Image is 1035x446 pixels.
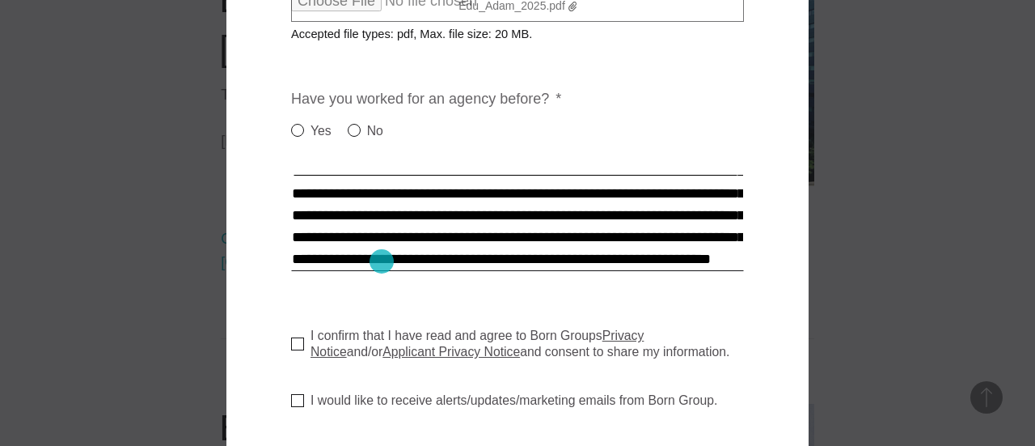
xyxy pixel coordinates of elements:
[291,90,561,108] label: Have you worked for an agency before?
[348,121,383,141] label: No
[291,15,545,40] span: Accepted file types: pdf, Max. file size: 20 MB.
[382,345,520,359] a: Applicant Privacy Notice
[291,393,717,409] label: I would like to receive alerts/updates/marketing emails from Born Group.
[291,328,757,360] label: I confirm that I have read and agree to Born Groups and/or and consent to share my information.
[291,121,332,141] label: Yes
